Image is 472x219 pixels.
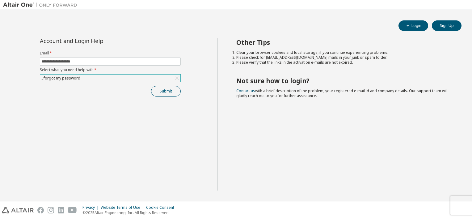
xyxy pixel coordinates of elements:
[68,207,77,213] img: youtube.svg
[236,88,448,98] span: with a brief description of the problem, your registered e-mail id and company details. Our suppo...
[40,38,153,43] div: Account and Login Help
[236,55,451,60] li: Please check for [EMAIL_ADDRESS][DOMAIN_NAME] mails in your junk or spam folder.
[37,207,44,213] img: facebook.svg
[236,38,451,46] h2: Other Tips
[48,207,54,213] img: instagram.svg
[236,77,451,85] h2: Not sure how to login?
[2,207,34,213] img: altair_logo.svg
[40,75,180,82] div: I forgot my password
[58,207,64,213] img: linkedin.svg
[236,88,255,93] a: Contact us
[151,86,181,97] button: Submit
[40,75,81,82] div: I forgot my password
[398,20,428,31] button: Login
[40,67,181,72] label: Select what you need help with
[82,205,101,210] div: Privacy
[101,205,146,210] div: Website Terms of Use
[40,51,181,56] label: Email
[432,20,461,31] button: Sign Up
[82,210,178,215] p: © 2025 Altair Engineering, Inc. All Rights Reserved.
[146,205,178,210] div: Cookie Consent
[236,60,451,65] li: Please verify that the links in the activation e-mails are not expired.
[3,2,80,8] img: Altair One
[236,50,451,55] li: Clear your browser cookies and local storage, if you continue experiencing problems.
